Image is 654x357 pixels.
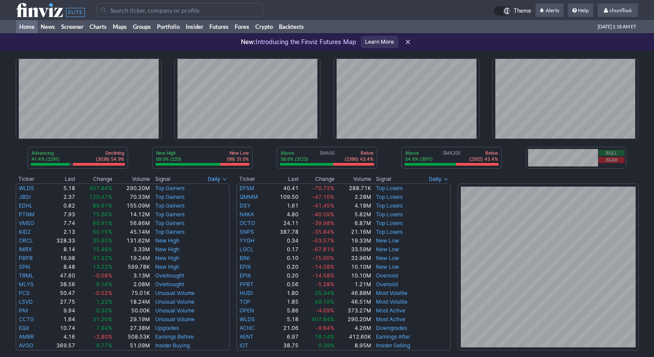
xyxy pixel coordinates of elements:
a: Unusual Volume [155,298,195,305]
a: OPEN [240,307,254,314]
a: BINI [240,255,250,261]
td: 328.33 [45,236,76,245]
div: SMA200 [404,150,499,163]
span: -9.64% [316,325,334,331]
td: 9.94 [45,306,76,315]
th: Change [299,175,335,184]
span: Signal [155,176,170,183]
span: 0.30% [96,307,112,314]
a: PTNM [19,211,35,218]
td: 18.24M [113,298,150,306]
p: New High [156,150,181,156]
span: -14.58% [312,263,334,270]
td: 0.34 [269,236,299,245]
a: Top Losers [376,194,403,200]
td: 27.38M [113,324,150,333]
td: 70.33M [113,193,150,201]
span: Daily [429,175,442,184]
td: 24.11 [269,219,299,228]
a: HUDI [240,290,253,296]
td: 27.75 [45,298,76,306]
a: Crypto [252,20,276,33]
a: PBPB [19,255,33,261]
span: -0.02% [94,290,112,296]
button: Signals interval [205,175,230,184]
a: Most Active [376,307,405,314]
p: Declining [96,150,124,156]
td: 33.59M [335,245,372,254]
a: KIDZ [19,229,31,235]
th: Volume [113,175,150,184]
a: Portfolio [154,20,183,33]
a: Learn More [361,36,398,48]
a: LGCL [240,246,254,253]
td: 7.93 [45,210,76,219]
td: 51.09M [113,341,150,350]
p: (2390) 43.4% [344,156,373,162]
a: Unusual Volume [155,307,195,314]
input: Search [97,3,263,17]
a: WLDS [19,185,34,191]
span: New: [241,38,256,45]
a: Top Gainers [155,202,184,209]
td: 50.00K [113,306,150,315]
span: -14.58% [312,272,334,279]
td: 6.87M [335,219,372,228]
td: 10.74 [45,324,76,333]
a: Oversold [376,281,398,288]
p: Above [405,150,433,156]
a: Forex [232,20,252,33]
td: 412.60K [335,333,372,341]
p: 41.4% (2291) [31,156,59,162]
td: 155.09M [113,201,150,210]
span: 75.06% [93,211,112,218]
td: 387.78 [269,228,299,236]
p: Below [469,150,498,156]
a: Top Gainers [155,220,184,226]
td: 16.98 [45,254,76,263]
a: Insider [183,20,206,33]
span: -70.72% [312,185,334,191]
td: 4.18M [335,201,372,210]
span: -39.98% [312,220,334,226]
a: SNPS [240,229,254,235]
a: IOT [240,342,248,349]
p: New Low [226,150,249,156]
a: ORCL [19,237,33,244]
a: AENT [240,333,254,340]
a: SPAI [19,263,30,270]
a: Earnings Before [155,333,194,340]
td: 288.71K [335,184,372,193]
td: 6.97 [269,333,299,341]
td: 0.56 [269,280,299,289]
p: Advancing [31,150,59,156]
a: Futures [206,20,232,33]
td: 109.50 [269,193,299,201]
span: 9.77% [96,342,112,349]
th: Last [45,175,76,184]
td: 8.48 [45,263,76,271]
td: 599.78K [113,263,150,271]
span: 0.16% [96,281,112,288]
a: Screener [58,20,87,33]
a: Unusual Volume [155,290,195,296]
a: IMRX [19,246,32,253]
a: Oversold [376,272,398,279]
span: -47.10% [312,194,334,200]
td: 4.80 [269,210,299,219]
a: DSY [240,202,250,209]
a: WLDS [240,316,255,322]
a: Top Losers [376,211,403,218]
td: 10.10M [335,271,372,280]
td: 8.95M [335,341,372,350]
td: 373.27M [335,306,372,315]
td: 5.82M [335,210,372,219]
a: Top Losers [376,229,403,235]
td: 1.21M [335,280,372,289]
a: Overbought [155,281,184,288]
a: Theme [494,6,531,16]
td: 38.75 [269,341,299,350]
td: 10.10M [335,263,372,271]
a: PAII [19,307,28,314]
td: 47.60 [45,271,76,280]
